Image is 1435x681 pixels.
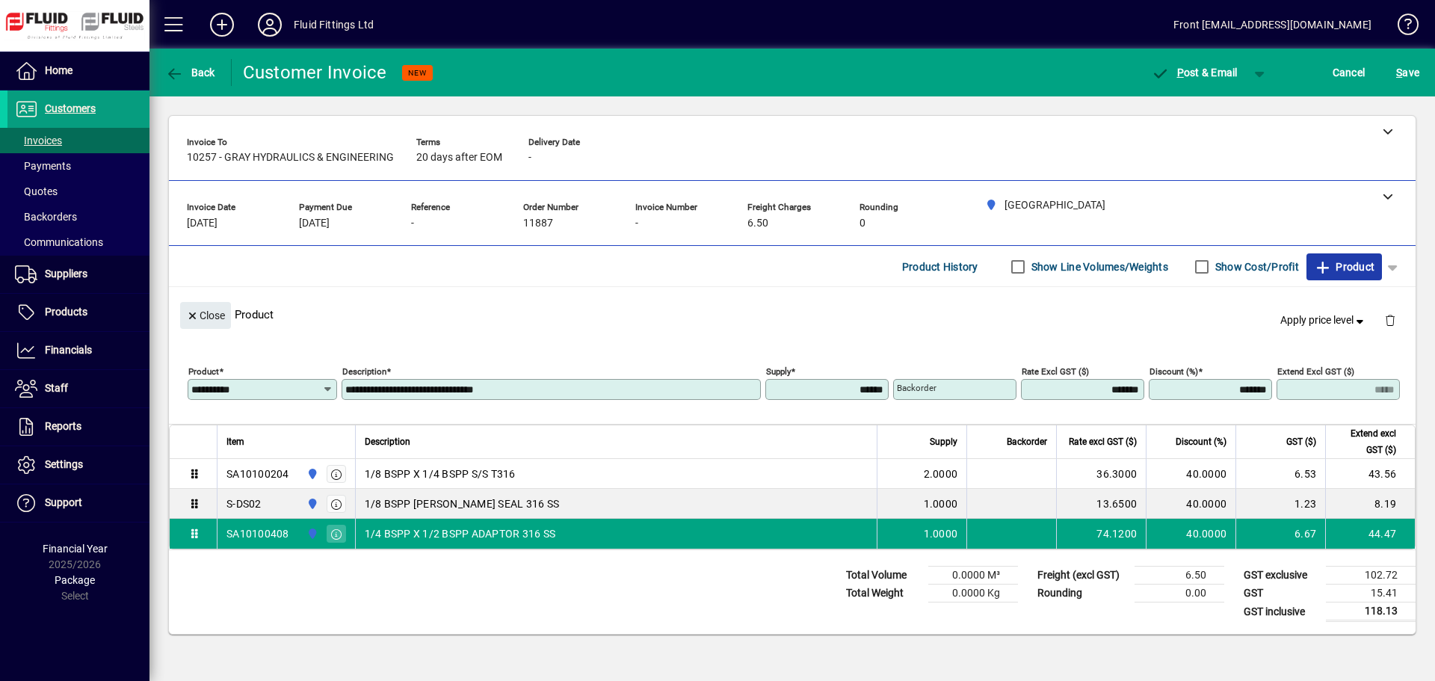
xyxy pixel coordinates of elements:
[411,218,414,229] span: -
[1144,59,1245,86] button: Post & Email
[1326,585,1416,603] td: 15.41
[1396,61,1419,84] span: ave
[246,11,294,38] button: Profile
[924,526,958,541] span: 1.0000
[176,308,235,321] app-page-header-button: Close
[7,332,149,369] a: Financials
[1236,585,1326,603] td: GST
[149,59,232,86] app-page-header-button: Back
[928,567,1018,585] td: 0.0000 M³
[1372,313,1408,327] app-page-header-button: Delete
[1396,67,1402,78] span: S
[1028,259,1168,274] label: Show Line Volumes/Weights
[169,287,1416,342] div: Product
[523,218,553,229] span: 11887
[1135,567,1224,585] td: 6.50
[7,153,149,179] a: Payments
[924,496,958,511] span: 1.0000
[45,344,92,356] span: Financials
[7,179,149,204] a: Quotes
[226,466,289,481] div: SA10100204
[897,383,936,393] mat-label: Backorder
[198,11,246,38] button: Add
[1069,434,1137,450] span: Rate excl GST ($)
[299,218,330,229] span: [DATE]
[7,229,149,255] a: Communications
[1235,459,1325,489] td: 6.53
[1236,603,1326,621] td: GST inclusive
[1146,459,1235,489] td: 40.0000
[15,236,103,248] span: Communications
[226,496,262,511] div: S-DS02
[15,135,62,147] span: Invoices
[45,268,87,280] span: Suppliers
[1326,603,1416,621] td: 118.13
[928,585,1018,603] td: 0.0000 Kg
[365,434,410,450] span: Description
[1286,434,1316,450] span: GST ($)
[365,496,560,511] span: 1/8 BSPP [PERSON_NAME] SEAL 316 SS
[45,102,96,114] span: Customers
[365,526,556,541] span: 1/4 BSPP X 1/2 BSPP ADAPTOR 316 SS
[7,446,149,484] a: Settings
[1030,567,1135,585] td: Freight (excl GST)
[15,160,71,172] span: Payments
[7,204,149,229] a: Backorders
[188,366,219,377] mat-label: Product
[839,567,928,585] td: Total Volume
[45,64,72,76] span: Home
[766,366,791,377] mat-label: Supply
[1022,366,1089,377] mat-label: Rate excl GST ($)
[7,52,149,90] a: Home
[416,152,502,164] span: 20 days after EOM
[186,303,225,328] span: Close
[1177,67,1184,78] span: P
[860,218,865,229] span: 0
[365,466,516,481] span: 1/8 BSPP X 1/4 BSPP S/S T316
[1306,253,1382,280] button: Product
[294,13,374,37] div: Fluid Fittings Ltd
[1066,526,1137,541] div: 74.1200
[7,128,149,153] a: Invoices
[45,496,82,508] span: Support
[7,256,149,293] a: Suppliers
[45,458,83,470] span: Settings
[1326,567,1416,585] td: 102.72
[1314,255,1374,279] span: Product
[45,382,68,394] span: Staff
[747,218,768,229] span: 6.50
[7,370,149,407] a: Staff
[43,543,108,555] span: Financial Year
[1066,466,1137,481] div: 36.3000
[1146,519,1235,549] td: 40.0000
[1329,59,1369,86] button: Cancel
[930,434,957,450] span: Supply
[7,408,149,446] a: Reports
[1325,489,1415,519] td: 8.19
[7,294,149,331] a: Products
[1325,519,1415,549] td: 44.47
[45,306,87,318] span: Products
[187,218,217,229] span: [DATE]
[839,585,928,603] td: Total Weight
[1030,585,1135,603] td: Rounding
[243,61,387,84] div: Customer Invoice
[1274,307,1373,334] button: Apply price level
[342,366,386,377] mat-label: Description
[1235,519,1325,549] td: 6.67
[15,211,77,223] span: Backorders
[180,302,231,329] button: Close
[1235,489,1325,519] td: 1.23
[408,68,427,78] span: NEW
[1176,434,1226,450] span: Discount (%)
[1372,302,1408,338] button: Delete
[1277,366,1354,377] mat-label: Extend excl GST ($)
[1333,61,1365,84] span: Cancel
[1149,366,1198,377] mat-label: Discount (%)
[1392,59,1423,86] button: Save
[1386,3,1416,52] a: Knowledge Base
[226,526,289,541] div: SA10100408
[165,67,215,78] span: Back
[1280,312,1367,328] span: Apply price level
[896,253,984,280] button: Product History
